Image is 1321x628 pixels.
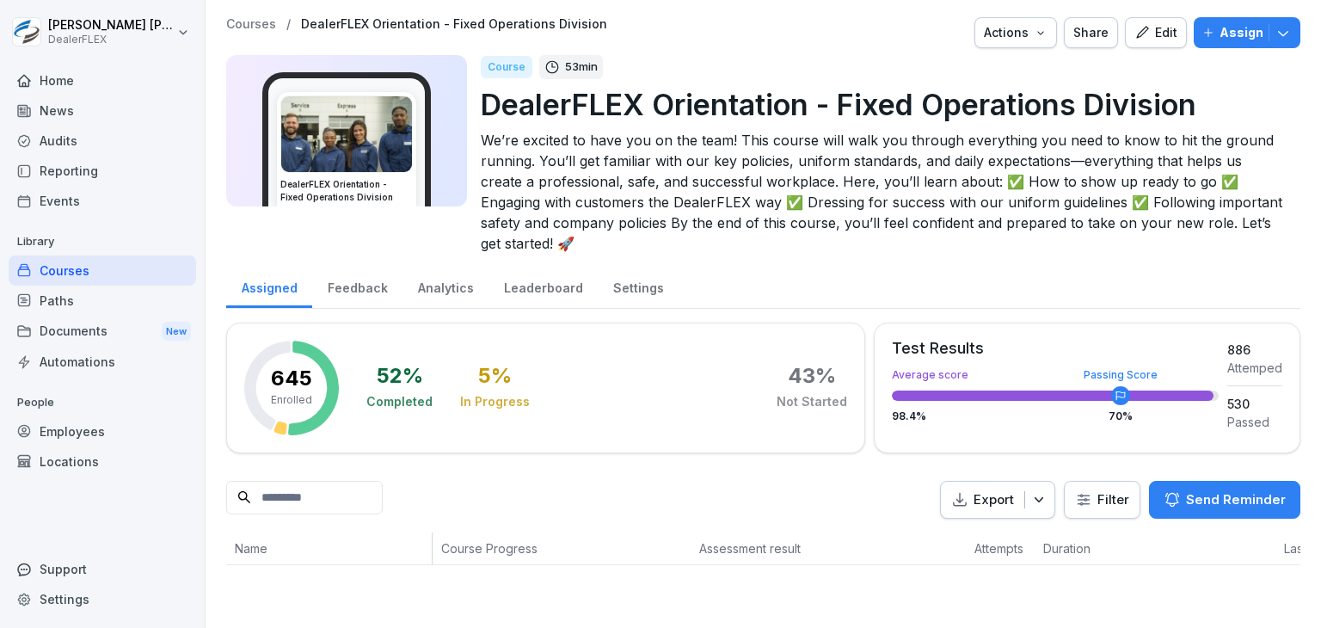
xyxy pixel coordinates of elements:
[48,18,174,33] p: [PERSON_NAME] [PERSON_NAME]
[460,393,530,410] div: In Progress
[940,481,1055,520] button: Export
[984,23,1048,42] div: Actions
[1227,359,1282,377] div: Attemped
[1194,17,1300,48] button: Assign
[892,370,1219,380] div: Average score
[1186,490,1286,509] p: Send Reminder
[402,264,488,308] a: Analytics
[1064,17,1118,48] button: Share
[48,34,174,46] p: DealerFLEX
[565,58,598,76] p: 53 min
[1227,413,1282,431] div: Passed
[9,389,196,416] p: People
[9,186,196,216] a: Events
[441,539,682,557] p: Course Progress
[9,286,196,316] a: Paths
[1220,23,1263,42] p: Assign
[598,264,679,308] a: Settings
[301,17,607,32] a: DealerFLEX Orientation - Fixed Operations Division
[9,316,196,348] div: Documents
[1109,411,1133,422] div: 70 %
[312,264,402,308] a: Feedback
[1043,539,1112,557] p: Duration
[162,322,191,342] div: New
[280,178,413,204] h3: DealerFLEX Orientation - Fixed Operations Division
[1073,23,1109,42] div: Share
[1065,482,1140,519] button: Filter
[9,446,196,477] a: Locations
[481,130,1287,254] p: We’re excited to have you on the team! This course will walk you through everything you need to k...
[1134,23,1177,42] div: Edit
[1075,491,1129,508] div: Filter
[1227,395,1282,413] div: 530
[235,539,423,557] p: Name
[699,539,957,557] p: Assessment result
[974,490,1014,510] p: Export
[271,368,312,389] p: 645
[9,416,196,446] a: Employees
[1227,341,1282,359] div: 886
[9,65,196,95] a: Home
[974,539,1026,557] p: Attempts
[892,411,1219,422] div: 98.4 %
[1149,481,1300,519] button: Send Reminder
[9,156,196,186] a: Reporting
[478,366,512,386] div: 5 %
[777,393,847,410] div: Not Started
[892,341,1219,356] div: Test Results
[226,264,312,308] a: Assigned
[1084,370,1158,380] div: Passing Score
[9,316,196,348] a: DocumentsNew
[9,584,196,614] a: Settings
[9,347,196,377] a: Automations
[974,17,1057,48] button: Actions
[286,17,291,32] p: /
[1125,17,1187,48] button: Edit
[481,56,532,78] div: Course
[481,83,1287,126] p: DealerFLEX Orientation - Fixed Operations Division
[488,264,598,308] a: Leaderboard
[377,366,423,386] div: 52 %
[271,392,312,408] p: Enrolled
[9,95,196,126] a: News
[366,393,433,410] div: Completed
[788,366,836,386] div: 43 %
[9,256,196,286] a: Courses
[9,554,196,584] div: Support
[226,17,276,32] a: Courses
[281,96,412,172] img: v4gv5ils26c0z8ite08yagn2.png
[9,126,196,156] a: Audits
[9,228,196,256] p: Library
